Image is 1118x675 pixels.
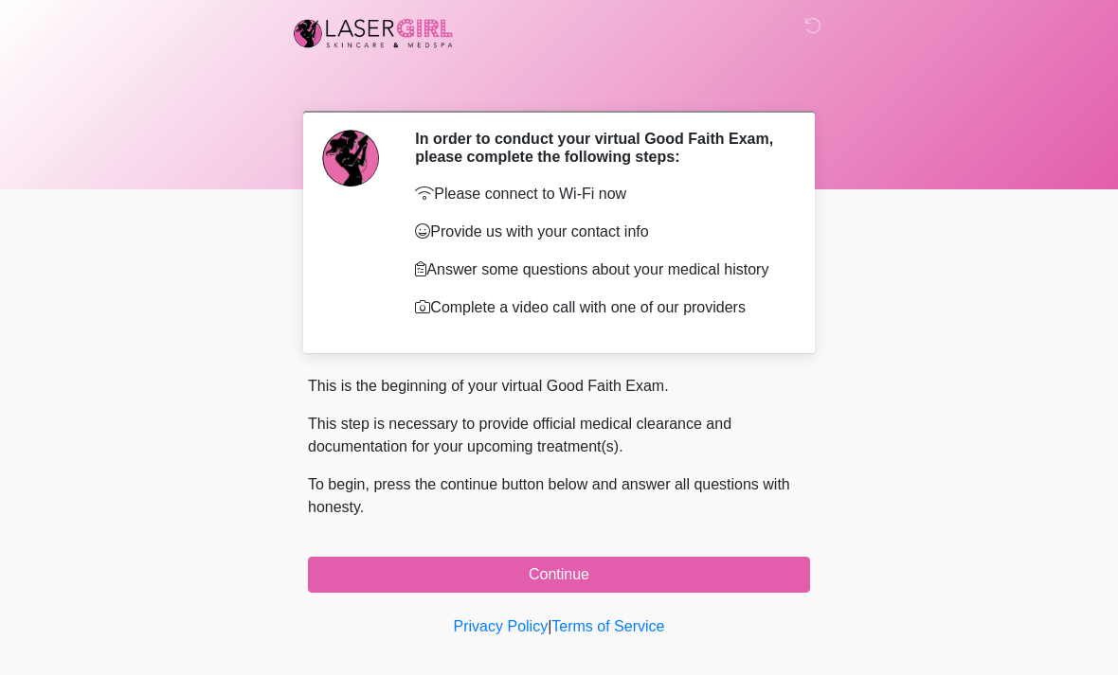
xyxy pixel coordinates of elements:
[308,375,810,398] p: This is the beginning of your virtual Good Faith Exam.
[322,130,379,187] img: Agent Avatar
[454,618,549,634] a: Privacy Policy
[415,296,782,319] p: Complete a video call with one of our providers
[551,618,664,634] a: Terms of Service
[308,413,810,458] p: This step is necessary to provide official medical clearance and documentation for your upcoming ...
[289,14,458,52] img: Laser Girl Med Spa LLC Logo
[548,618,551,634] a: |
[415,183,782,205] p: Please connect to Wi-Fi now
[415,130,782,166] h2: In order to conduct your virtual Good Faith Exam, please complete the following steps:
[308,557,810,593] button: Continue
[415,258,782,281] p: Answer some questions about your medical history
[415,221,782,243] p: Provide us with your contact info
[294,68,824,103] h1: ‎ ‎
[308,473,810,519] p: To begin, press the continue button below and answer all questions with honesty.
